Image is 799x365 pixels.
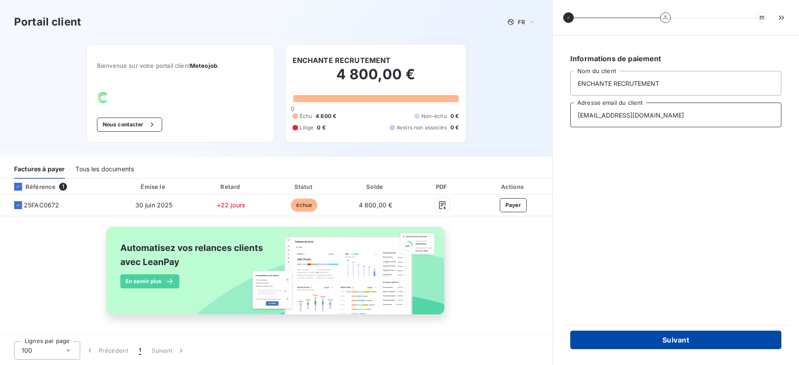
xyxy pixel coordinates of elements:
img: Company logo [97,92,153,103]
div: Émise le [115,182,193,191]
span: Litige [300,124,314,132]
span: échue [291,199,317,212]
span: 100 [22,346,32,355]
span: Avoirs non associés [397,124,447,132]
div: Factures à payer [14,160,65,179]
div: Référence [7,183,56,191]
span: 30 juin 2025 [135,201,173,209]
span: 4 800 € [316,112,336,120]
span: 1 [139,346,141,355]
input: placeholder [570,103,781,127]
span: 1 [59,183,67,191]
button: Suivant [570,331,781,349]
span: Échu [300,112,312,120]
span: 0 € [450,124,459,132]
span: 0 [291,105,294,112]
span: Meteojob [190,62,217,69]
button: Suivant [146,341,191,360]
div: Actions [476,182,550,191]
span: 25FAC0672 [24,201,59,210]
button: Précédent [80,341,134,360]
h6: Informations de paiement [570,53,781,64]
span: Bienvenue sur votre portail client . [97,62,264,69]
button: 1 [134,341,146,360]
div: Solde [342,182,409,191]
span: +22 jours [217,201,245,209]
div: PDF [413,182,472,191]
span: 4 800,00 € [359,201,393,209]
h6: ENCHANTE RECRUTEMENT [293,55,391,66]
input: placeholder [570,71,781,96]
span: 0 € [317,124,325,132]
span: FR [518,18,525,26]
button: Payer [500,198,527,212]
div: Statut [270,182,338,191]
div: Retard [196,182,266,191]
img: banner [98,221,454,330]
span: Non-échu [421,112,447,120]
button: Nous contacter [97,118,162,132]
div: Tous les documents [75,160,134,179]
h2: 4 800,00 € [293,66,459,92]
h3: Portail client [14,14,81,30]
span: 0 € [450,112,459,120]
